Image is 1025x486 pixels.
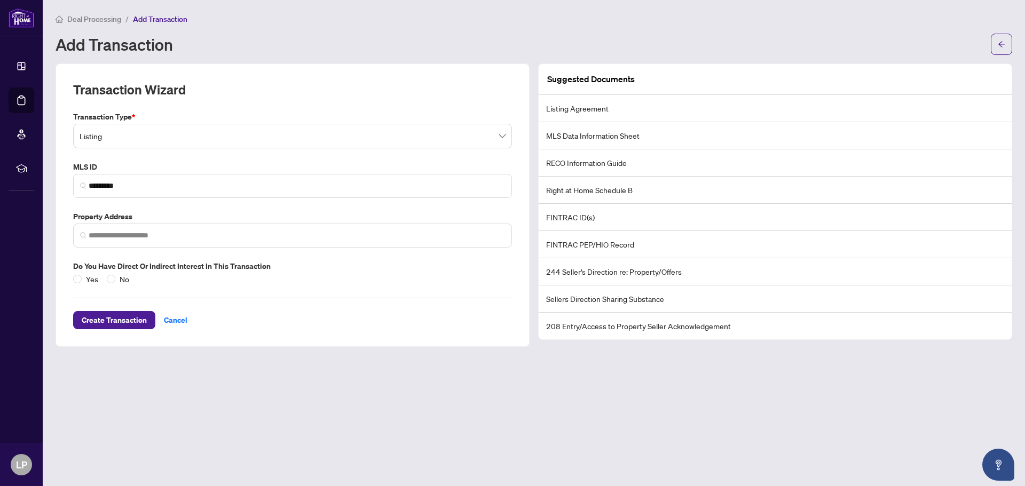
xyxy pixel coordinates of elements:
[539,149,1012,177] li: RECO Information Guide
[547,73,635,86] article: Suggested Documents
[82,312,147,329] span: Create Transaction
[539,95,1012,122] li: Listing Agreement
[73,211,512,222] label: Property Address
[539,285,1012,313] li: Sellers Direction Sharing Substance
[539,122,1012,149] li: MLS Data Information Sheet
[80,232,86,238] img: search_icon
[16,457,27,472] span: LP
[73,111,512,123] label: Transaction Type
[67,14,121,24] span: Deal Processing
[73,161,512,173] label: MLS ID
[56,15,63,23] span: home
[115,273,133,285] span: No
[56,36,173,53] h1: Add Transaction
[125,13,129,25] li: /
[539,258,1012,285] li: 244 Seller’s Direction re: Property/Offers
[9,8,34,28] img: logo
[539,231,1012,258] li: FINTRAC PEP/HIO Record
[539,204,1012,231] li: FINTRAC ID(s)
[73,81,186,98] h2: Transaction Wizard
[82,273,102,285] span: Yes
[982,449,1014,481] button: Open asap
[73,311,155,329] button: Create Transaction
[133,14,187,24] span: Add Transaction
[164,312,187,329] span: Cancel
[73,260,512,272] label: Do you have direct or indirect interest in this transaction
[80,182,86,189] img: search_icon
[80,126,506,146] span: Listing
[539,177,1012,204] li: Right at Home Schedule B
[155,311,196,329] button: Cancel
[539,313,1012,339] li: 208 Entry/Access to Property Seller Acknowledgement
[998,41,1005,48] span: arrow-left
